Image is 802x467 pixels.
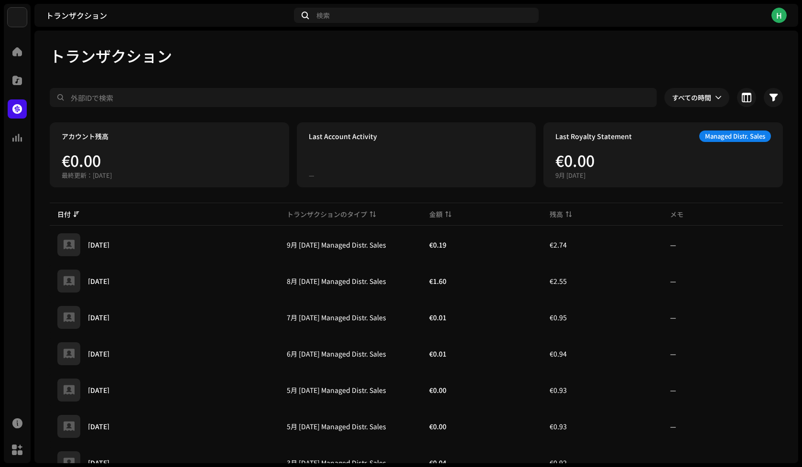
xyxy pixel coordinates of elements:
[771,8,787,23] div: H
[429,422,446,431] strong: €0.00
[46,11,290,19] div: トランザクション
[555,132,632,140] div: Last Royalty Statement
[670,459,676,466] re-a-table-badge: —
[287,209,367,219] div: トランザクションのタイプ
[670,423,676,430] re-a-table-badge: —
[555,172,595,179] div: 9月 [DATE]
[429,240,446,250] strong: €0.19
[88,423,109,430] div: 2025/05/02
[429,209,443,219] div: 金額
[316,11,330,19] span: 検索
[670,350,676,357] re-a-table-badge: —
[699,130,771,142] div: Managed Distr. Sales
[550,422,567,431] span: €0.93
[309,172,314,179] div: —
[550,313,567,322] span: €0.95
[550,240,567,250] span: €2.74
[57,209,71,219] div: 日付
[88,459,109,466] div: 2025/03/30
[88,278,109,284] div: 2025/08/29
[88,350,109,357] div: 2025/06/30
[670,314,676,321] re-a-table-badge: —
[715,88,722,107] div: dropdown trigger
[670,241,676,248] re-a-table-badge: —
[670,387,676,393] re-a-table-badge: —
[50,88,657,107] input: 外部IDで検索
[50,46,172,65] span: トランザクション
[287,385,386,395] span: 5月 2025 Managed Distr. Sales
[429,385,446,395] strong: €0.00
[287,349,386,358] span: 6月 2025 Managed Distr. Sales
[672,88,715,107] span: すべての時間
[309,132,377,140] div: Last Account Activity
[88,387,109,393] div: 2025/05/30
[550,209,563,219] div: 残高
[8,8,27,27] img: bb549e82-3f54-41b5-8d74-ce06bd45c366
[88,241,109,248] div: 2025/09/30
[429,276,446,286] strong: €1.60
[287,240,386,250] span: 9月 2025 Managed Distr. Sales
[550,276,567,286] span: €2.55
[287,422,386,431] span: 5月 2025 Managed Distr. Sales
[429,313,446,322] strong: €0.01
[287,313,386,322] span: 7月 2025 Managed Distr. Sales
[62,132,108,140] div: アカウント残高
[88,314,109,321] div: 2025/07/31
[287,276,386,286] span: 8月 2025 Managed Distr. Sales
[670,278,676,284] re-a-table-badge: —
[550,349,567,358] span: €0.94
[550,385,567,395] span: €0.93
[62,172,112,179] div: 最終更新：[DATE]
[429,349,446,358] strong: €0.01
